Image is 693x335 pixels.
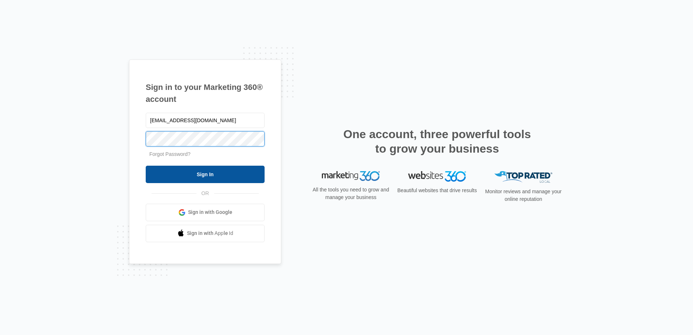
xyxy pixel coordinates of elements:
a: Sign in with Google [146,204,265,221]
a: Forgot Password? [149,151,191,157]
img: Marketing 360 [322,171,380,181]
p: Beautiful websites that drive results [397,187,478,194]
span: Sign in with Apple Id [187,229,233,237]
p: All the tools you need to grow and manage your business [310,186,391,201]
h2: One account, three powerful tools to grow your business [341,127,533,156]
h1: Sign in to your Marketing 360® account [146,81,265,105]
input: Email [146,113,265,128]
span: Sign in with Google [188,208,232,216]
img: Websites 360 [408,171,466,182]
span: OR [196,190,214,197]
img: Top Rated Local [494,171,552,183]
p: Monitor reviews and manage your online reputation [483,188,564,203]
a: Sign in with Apple Id [146,225,265,242]
input: Sign In [146,166,265,183]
